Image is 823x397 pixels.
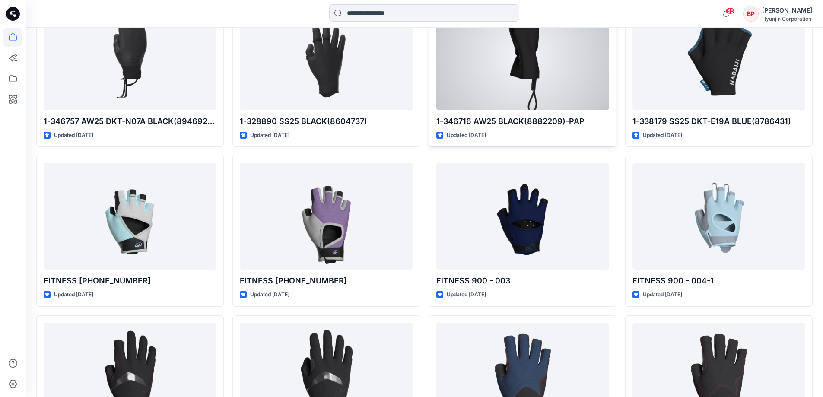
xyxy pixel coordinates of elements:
[447,290,486,299] p: Updated [DATE]
[632,115,805,127] p: 1-338179 SS25 DKT-E19A BLUE(8786431)
[436,3,609,110] a: 1-346716 AW25 BLACK(8882209)-PAP
[447,131,486,140] p: Updated [DATE]
[436,115,609,127] p: 1-346716 AW25 BLACK(8882209)-PAP
[240,275,413,287] p: FITNESS [PHONE_NUMBER]
[743,6,759,22] div: BP
[44,115,216,127] p: 1-346757 AW25 DKT-N07A BLACK(8946921)-PAP
[240,3,413,110] a: 1-328890 SS25 BLACK(8604737)
[762,5,812,16] div: [PERSON_NAME]
[240,115,413,127] p: 1-328890 SS25 BLACK(8604737)
[44,3,216,110] a: 1-346757 AW25 DKT-N07A BLACK(8946921)-PAP
[632,275,805,287] p: FITNESS 900 - 004-1
[240,163,413,270] a: FITNESS 900-008-1
[436,163,609,270] a: FITNESS 900 - 003
[632,163,805,270] a: FITNESS 900 - 004-1
[643,290,682,299] p: Updated [DATE]
[250,131,289,140] p: Updated [DATE]
[643,131,682,140] p: Updated [DATE]
[54,131,93,140] p: Updated [DATE]
[436,275,609,287] p: FITNESS 900 - 003
[250,290,289,299] p: Updated [DATE]
[44,163,216,270] a: FITNESS 900-006-1
[54,290,93,299] p: Updated [DATE]
[44,275,216,287] p: FITNESS [PHONE_NUMBER]
[725,7,735,14] span: 35
[632,3,805,110] a: 1-338179 SS25 DKT-E19A BLUE(8786431)
[762,16,812,22] div: Hyunjin Corporation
